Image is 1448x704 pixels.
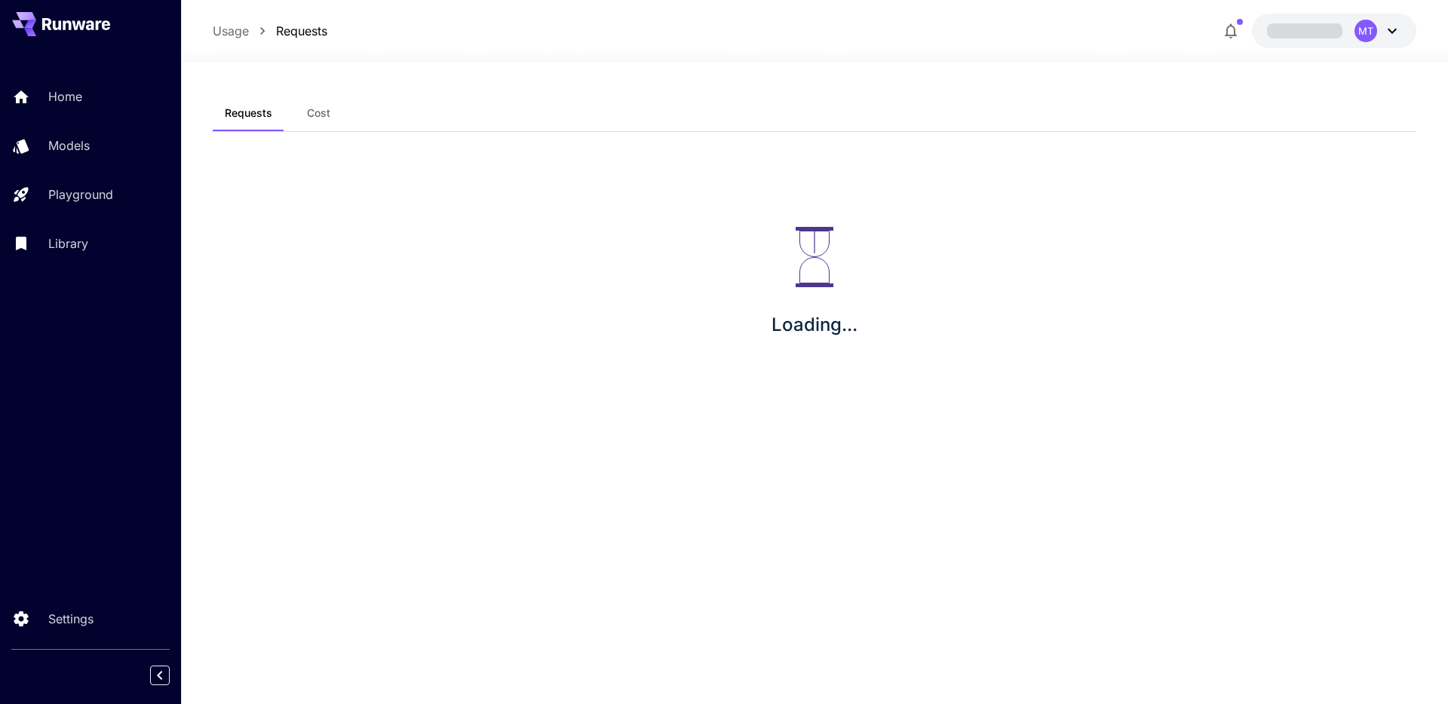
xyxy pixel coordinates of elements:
[213,22,327,40] nav: breadcrumb
[225,106,272,120] span: Requests
[1252,14,1416,48] button: MT
[772,311,857,338] p: Loading...
[307,106,330,120] span: Cost
[48,87,82,106] p: Home
[48,610,94,628] p: Settings
[1354,20,1377,42] div: MT
[213,22,249,40] a: Usage
[48,234,88,253] p: Library
[276,22,327,40] a: Requests
[48,185,113,204] p: Playground
[161,662,181,689] div: Collapse sidebar
[48,136,90,155] p: Models
[150,666,170,685] button: Collapse sidebar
